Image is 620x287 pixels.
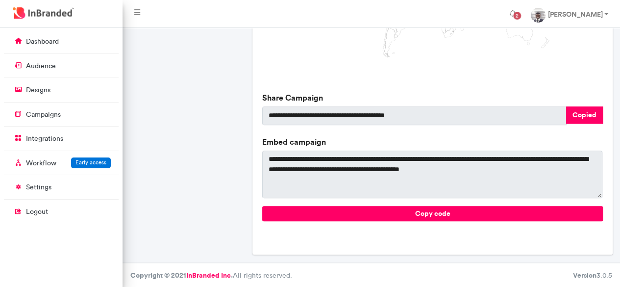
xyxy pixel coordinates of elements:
a: [PERSON_NAME] [523,4,616,24]
h6: Share Campaign [262,93,602,103]
b: Version [573,271,596,280]
img: profile dp [531,8,546,23]
p: Workflow [26,158,56,168]
strong: Copyright © 2021 . [130,271,233,280]
a: settings [4,178,119,196]
button: Copied [566,106,603,124]
p: dashboard [26,37,59,47]
a: campaigns [4,105,119,124]
img: InBranded Logo [10,5,76,21]
p: logout [26,207,48,217]
button: Copy code [262,206,602,221]
a: WorkflowEarly access [4,154,119,172]
a: audience [4,56,119,75]
p: integrations [26,134,63,144]
a: InBranded Inc [186,271,231,280]
a: integrations [4,129,119,148]
div: 3.0.5 [573,271,612,281]
p: audience [26,61,56,71]
h6: Embed campaign [262,137,602,147]
a: designs [4,80,119,99]
p: designs [26,85,50,95]
a: dashboard [4,32,119,51]
span: 2 [513,12,521,20]
strong: [PERSON_NAME] [547,10,602,19]
span: Early access [75,159,106,166]
button: 2 [501,4,523,24]
p: campaigns [26,110,61,120]
p: settings [26,183,51,192]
